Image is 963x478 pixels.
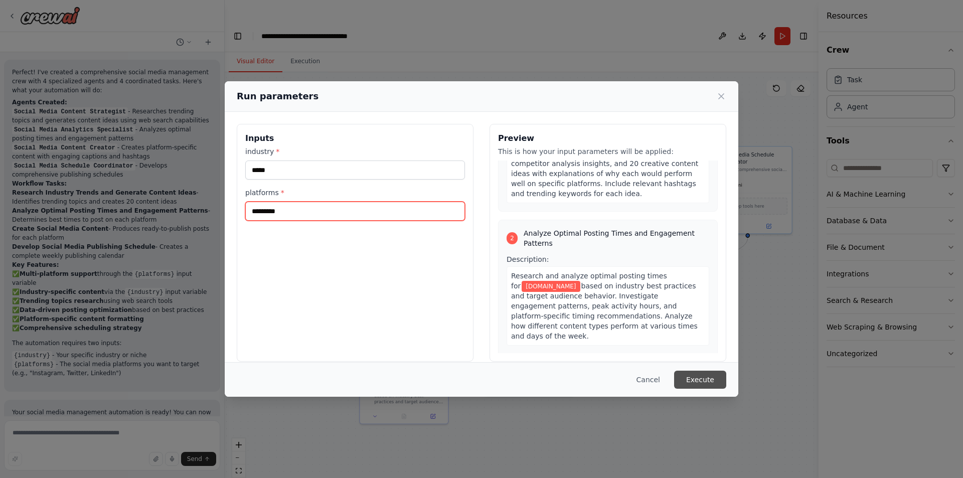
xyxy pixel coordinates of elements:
[237,89,318,103] h2: Run parameters
[245,188,465,198] label: platforms
[498,146,718,156] p: This is how your input parameters will be applied:
[511,149,700,198] span: , competitor analysis insights, and 20 creative content ideas with explanations of why each would...
[628,371,668,389] button: Cancel
[507,232,518,244] div: 2
[511,282,698,340] span: based on industry best practices and target audience behavior. Investigate engagement patterns, p...
[245,146,465,156] label: industry
[245,132,465,144] h3: Inputs
[507,255,549,263] span: Description:
[507,353,567,361] span: Expected output:
[522,281,580,292] span: Variable: platforms
[498,132,718,144] h3: Preview
[674,371,726,389] button: Execute
[511,272,667,290] span: Research and analyze optimal posting times for
[524,228,709,248] span: Analyze Optimal Posting Times and Engagement Patterns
